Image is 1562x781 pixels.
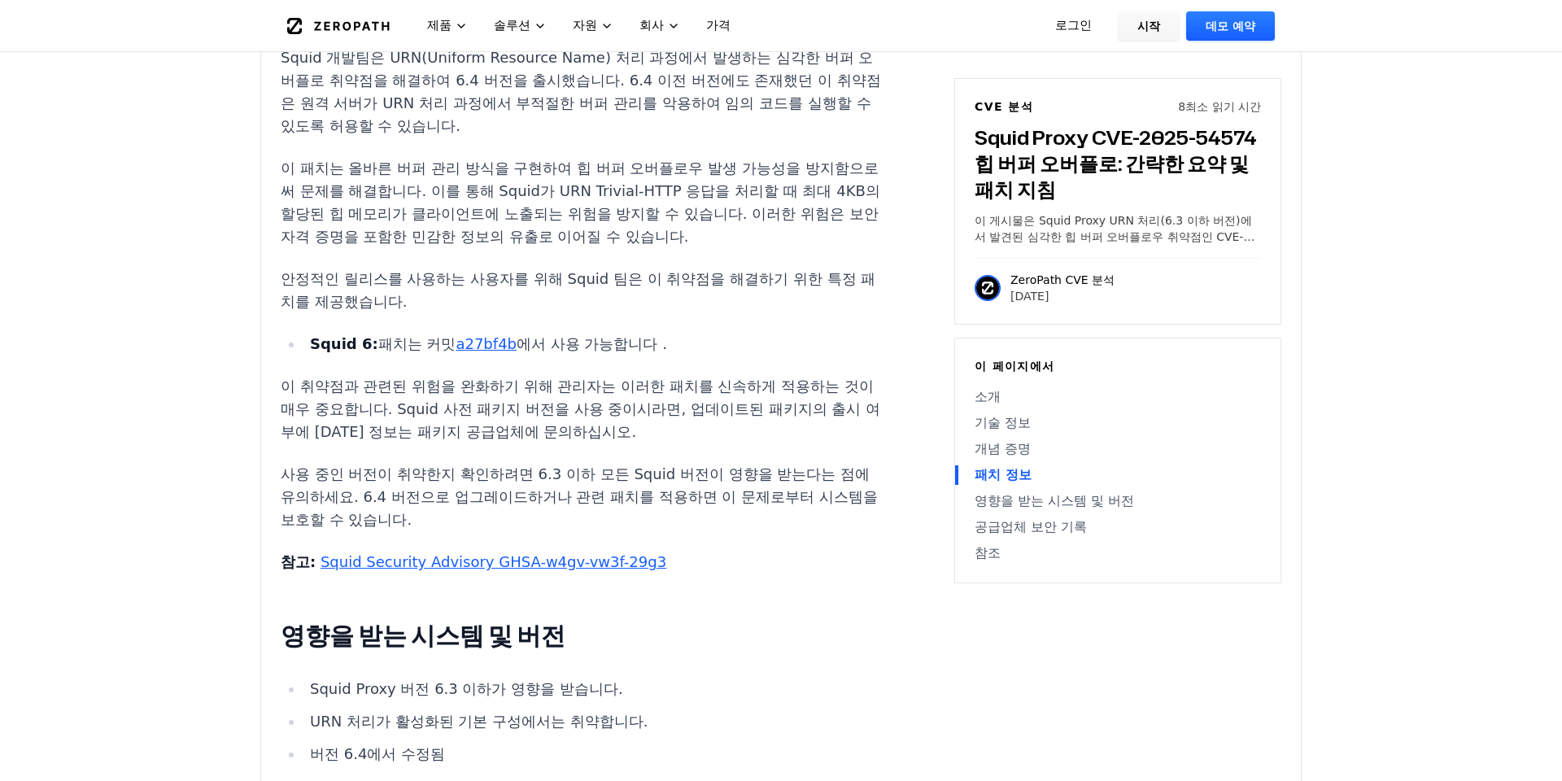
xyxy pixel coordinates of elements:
[975,98,1033,115] h6: CVE 분석
[975,517,1261,537] a: 공급업체 보안 기록
[975,413,1261,433] a: 기술 정보
[1186,11,1275,41] a: 데모 예약
[281,157,886,248] p: 이 패치는 올바른 버퍼 관리 방식을 구현하여 힙 버퍼 오버플로우 발생 가능성을 방지함으로써 문제를 해결합니다. 이를 통해 Squid가 URN Trivial-HTTP 응답을 처...
[975,387,1261,407] a: 소개
[975,124,1261,203] h3: Squid Proxy CVE-2025-54574 힙 버퍼 오버플로: 간략한 요약 및 패치 지침
[281,46,886,137] p: Squid 개발팀은 URN(Uniform Resource Name) 처리 과정에서 발생하는 심각한 버퍼 오버플로 취약점을 해결하여 6.4 버전을 출시했습니다. 6.4 이전 버...
[281,375,886,443] p: 이 취약점과 관련된 위험을 완화하기 위해 관리자는 이러한 패치를 신속하게 적용하는 것이 매우 중요합니다. Squid 사전 패키지 버전을 사용 중이시라면, 업데이트된 패키지의 ...
[975,358,1261,374] h6: 이 페이지에서
[281,268,886,313] p: 안정적인 릴리스를 사용하는 사용자를 위해 Squid 팀은 이 취약점을 해결하기 위한 특정 패치를 제공했습니다.
[281,619,886,652] h2: 영향을 받는 시스템 및 버전
[975,465,1261,485] a: 패치 정보
[303,710,886,733] li: URN 처리가 활성화된 기본 구성에서는 취약합니다.
[281,553,316,570] strong: 참고:
[321,553,666,570] a: Squid Security Advisory GHSA-w4gv-vw3f-29g3
[310,335,378,352] strong: Squid 6:
[1010,288,1115,304] p: [DATE]
[281,463,886,531] p: 사용 중인 버전이 취약한지 확인하려면 6.3 이하 모든 Squid 버전이 영향을 받는다는 점에 유의하세요. 6.4 버전으로 업그레이드하거나 관련 패치를 적용하면 이 문제로부터...
[975,543,1261,563] a: 참조
[1118,11,1180,41] a: 시작
[1036,11,1111,41] a: 로그인
[1010,272,1115,288] p: ZeroPath CVE 분석
[303,678,886,700] li: Squid Proxy 버전 6.3 이하가 영향을 받습니다.
[975,212,1261,245] p: 이 게시물은 Squid Proxy URN 처리(6.3 이하 버전)에서 발견된 심각한 힙 버퍼 오버플로우 취약점인 CVE-2025-54574에 [DATE] 간략한 요약을 제공합...
[975,275,1001,301] img: ZeroPath CVE 분석
[303,743,886,766] li: 버전 6.4에서 수정됨
[456,335,517,352] a: a27bf4b
[1178,98,1261,115] p: 8 최소 읽기 시간
[303,333,886,356] li: 패치는 커밋 에서 사용 가능합니다 .
[975,491,1261,511] a: 영향을 받는 시스템 및 버전
[975,439,1261,459] a: 개념 증명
